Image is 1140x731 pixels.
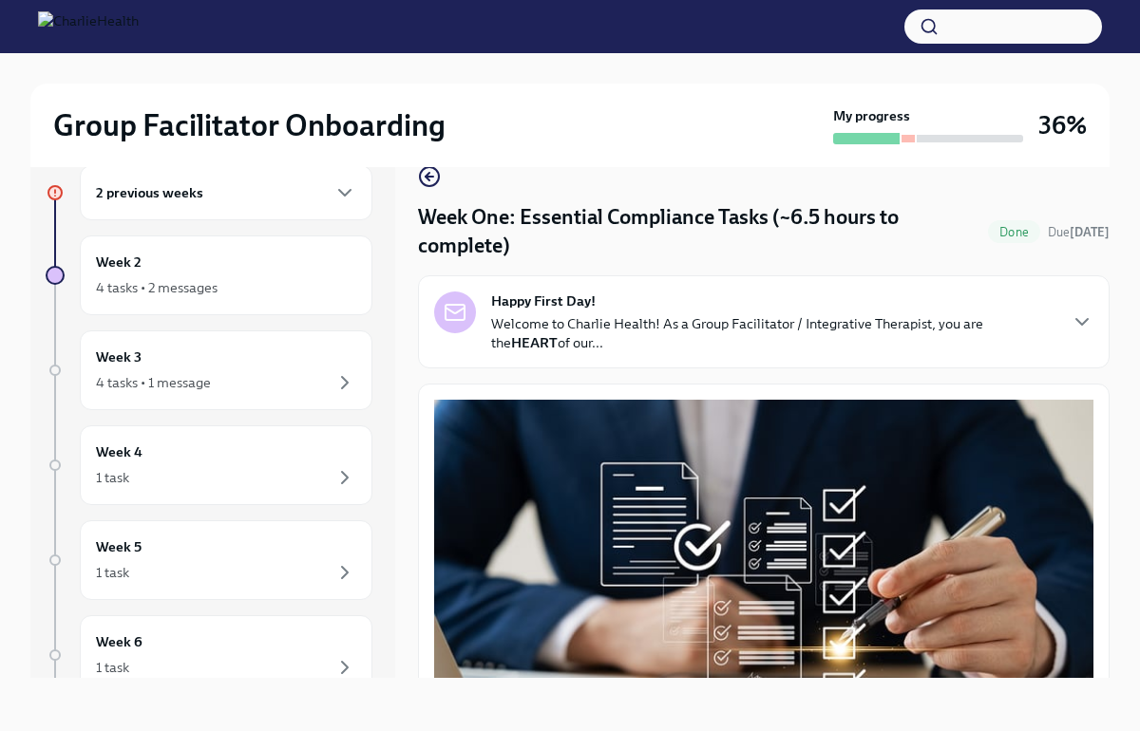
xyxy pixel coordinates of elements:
[46,615,372,695] a: Week 61 task
[53,106,446,144] h2: Group Facilitator Onboarding
[96,631,142,652] h6: Week 6
[988,225,1040,239] span: Done
[46,330,372,410] a: Week 34 tasks • 1 message
[96,252,142,272] h6: Week 2
[96,182,203,203] h6: 2 previous weeks
[96,658,129,677] div: 1 task
[46,520,372,600] a: Week 51 task
[96,278,218,297] div: 4 tasks • 2 messages
[1048,223,1110,241] span: August 11th, 2025 10:00
[1070,225,1110,239] strong: [DATE]
[1038,108,1087,142] h3: 36%
[46,425,372,505] a: Week 41 task
[833,106,910,125] strong: My progress
[96,441,142,462] h6: Week 4
[96,536,142,557] h6: Week 5
[80,165,372,220] div: 2 previous weeks
[1048,225,1110,239] span: Due
[96,563,129,582] div: 1 task
[96,373,211,392] div: 4 tasks • 1 message
[46,235,372,315] a: Week 24 tasks • 2 messages
[511,334,558,351] strong: HEART
[38,11,139,42] img: CharlieHealth
[96,468,129,487] div: 1 task
[491,314,1055,352] p: Welcome to Charlie Health! As a Group Facilitator / Integrative Therapist, you are the of our...
[418,203,980,260] h4: Week One: Essential Compliance Tasks (~6.5 hours to complete)
[491,291,596,310] strong: Happy First Day!
[96,347,142,367] h6: Week 3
